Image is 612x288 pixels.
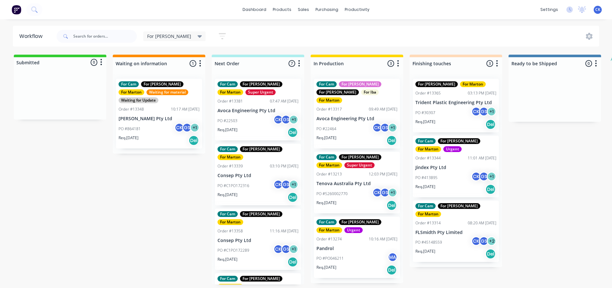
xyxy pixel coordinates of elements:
[240,146,282,152] div: For [PERSON_NAME]
[217,108,298,113] p: Avoca Engineering Pty Ltd
[468,155,496,161] div: 11:01 AM [DATE]
[388,123,397,132] div: + 1
[471,236,481,246] div: CK
[288,192,298,203] div: Del
[316,236,342,242] div: Order #13274
[270,98,298,104] div: 07:47 AM [DATE]
[295,5,312,14] div: sales
[289,180,298,189] div: + 1
[217,163,243,169] div: Order #13339
[119,126,141,132] p: PO #864181
[190,123,200,132] div: + 1
[413,79,499,132] div: For [PERSON_NAME]For MartonOrder #1336503:13 PM [DATE]Trident Plastic Engineering Pty LtdPO #3030...
[471,172,481,181] div: CK
[217,81,238,87] div: For Cam
[119,116,200,122] p: [PERSON_NAME] Pty Ltd
[468,220,496,226] div: 08:20 AM [DATE]
[316,181,397,186] p: Tenova Australia Pty Ltd
[479,107,489,116] div: GS
[289,244,298,254] div: + 1
[217,192,237,198] p: Req. [DATE]
[316,219,337,225] div: For Cam
[413,136,499,197] div: For CamFor [PERSON_NAME]For MartonUrgentOrder #1334411:01 AM [DATE]Jindex Pty LtdPO #413895CKGS+1...
[388,188,397,197] div: + 1
[288,127,298,138] div: Del
[380,123,390,132] div: GS
[316,81,337,87] div: For Cam
[341,5,373,14] div: productivity
[438,203,480,209] div: For [PERSON_NAME]
[415,230,496,235] p: FLSmidth Pty Limited
[217,211,238,217] div: For Cam
[471,107,481,116] div: CK
[119,89,144,95] div: For Marton
[217,154,243,160] div: For Marton
[316,265,336,270] p: Req. [DATE]
[468,90,496,96] div: 03:13 PM [DATE]
[344,162,375,168] div: Super Urgent
[415,90,441,96] div: Order #13365
[314,152,400,213] div: For CamFor [PERSON_NAME]For MartonSuper UrgentOrder #1321312:03 PM [DATE]Tenova Australia Pty Ltd...
[217,98,243,104] div: Order #13381
[316,162,342,168] div: For Marton
[316,200,336,206] p: Req. [DATE]
[485,184,496,194] div: Del
[217,276,238,282] div: For Cam
[119,106,144,112] div: Order #13348
[174,123,184,132] div: CK
[240,81,282,87] div: For [PERSON_NAME]
[316,106,342,112] div: Order #13317
[119,135,138,141] p: Req. [DATE]
[316,126,336,132] p: PO #22464
[182,123,192,132] div: GS
[217,173,298,178] p: Consep Pty Ltd
[415,110,435,116] p: PO #30307
[415,175,438,181] p: PO #413895
[339,219,381,225] div: For [PERSON_NAME]
[316,135,336,141] p: Req. [DATE]
[217,238,298,243] p: Consep Pty Ltd
[479,236,489,246] div: GS
[215,79,301,140] div: For CamFor [PERSON_NAME]For MartonSuper UrgentOrder #1338107:47 AM [DATE]Avoca Engineering Pty Lt...
[119,81,139,87] div: For Cam
[415,239,442,245] p: PO #45148559
[314,79,400,148] div: For CamFor [PERSON_NAME]For [PERSON_NAME]For IbaFor MartonOrder #1331709:49 AM [DATE]Avoca Engine...
[217,228,243,234] div: Order #13358
[386,200,397,211] div: Del
[240,211,282,217] div: For [PERSON_NAME]
[369,171,397,177] div: 12:03 PM [DATE]
[273,115,283,124] div: CK
[487,172,496,181] div: + 1
[316,116,397,122] p: Avoca Engineering Pty Ltd
[415,155,441,161] div: Order #13344
[537,5,561,14] div: settings
[217,256,237,262] p: Req. [DATE]
[217,118,237,124] p: PO #22503
[485,249,496,259] div: Del
[314,217,400,278] div: For CamFor [PERSON_NAME]For MartonUrgentOrder #1327410:16 AM [DATE]PandrolPO #PO046211MAReq.[DATE...
[415,220,441,226] div: Order #13314
[415,203,436,209] div: For Cam
[388,252,397,262] div: MA
[217,89,243,95] div: For Marton
[413,201,499,262] div: For CamFor [PERSON_NAME]For MartonOrder #1331408:20 AM [DATE]FLSmidth Pty LimitedPO #45148559CKGS...
[316,227,342,233] div: For Marton
[361,89,379,95] div: For Iba
[270,5,295,14] div: products
[443,146,462,152] div: Urgent
[438,138,480,144] div: For [PERSON_NAME]
[215,209,301,270] div: For CamFor [PERSON_NAME]For MartonOrder #1335811:16 AM [DATE]Consep Pty LtdPO #C1PO172289CKGS+1Re...
[487,107,496,116] div: + 1
[189,135,199,146] div: Del
[415,100,496,105] p: Trident Plastic Engineering Pty Ltd
[415,119,435,125] p: Req. [DATE]
[316,256,344,261] p: PO #PO046211
[460,81,486,87] div: For Marton
[73,30,137,43] input: Search for orders...
[116,79,202,148] div: For CamFor [PERSON_NAME]For MartonWaiting for materialWaiting for UpdateOrder #1334810:17 AM [DAT...
[316,191,348,197] p: PO #5260002770
[281,115,291,124] div: GS
[380,188,390,197] div: GS
[386,135,397,146] div: Del
[312,5,341,14] div: purchasing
